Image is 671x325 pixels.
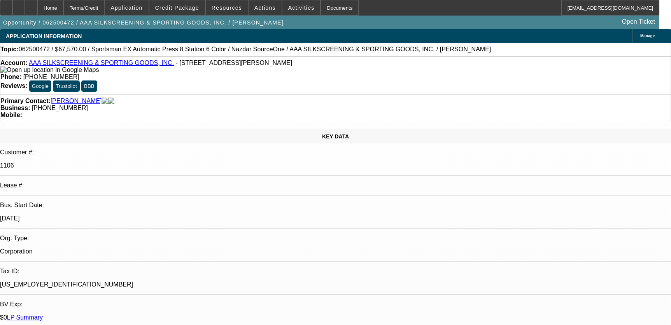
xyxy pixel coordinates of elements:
[3,19,284,26] span: Opportunity / 062500472 / AAA SILKSCREENING & SPORTING GOODS, INC. / [PERSON_NAME]
[0,46,19,53] strong: Topic:
[155,5,199,11] span: Credit Package
[640,34,655,38] span: Manage
[175,59,292,66] span: - [STREET_ADDRESS][PERSON_NAME]
[102,98,108,105] img: facebook-icon.png
[0,66,99,73] a: View Google Maps
[212,5,242,11] span: Resources
[0,98,51,105] strong: Primary Contact:
[0,66,99,73] img: Open up location in Google Maps
[0,82,27,89] strong: Reviews:
[249,0,282,15] button: Actions
[105,0,148,15] button: Application
[322,133,349,140] span: KEY DATA
[619,15,658,28] a: Open Ticket
[6,33,82,39] span: APPLICATION INFORMATION
[0,112,22,118] strong: Mobile:
[51,98,102,105] a: [PERSON_NAME]
[288,5,315,11] span: Activities
[81,80,97,92] button: BBB
[19,46,491,53] span: 062500472 / $67,570.00 / Sportsman EX Automatic Press 8 Station 6 Color / Nazdar SourceOne / AAA ...
[108,98,114,105] img: linkedin-icon.png
[0,59,27,66] strong: Account:
[149,0,205,15] button: Credit Package
[206,0,248,15] button: Resources
[23,73,79,80] span: [PHONE_NUMBER]
[282,0,321,15] button: Activities
[7,314,43,321] a: LP Summary
[53,80,79,92] button: Trustpilot
[0,73,21,80] strong: Phone:
[110,5,142,11] span: Application
[29,80,51,92] button: Google
[29,59,174,66] a: AAA SILKSCREENING & SPORTING GOODS, INC.
[32,105,88,111] span: [PHONE_NUMBER]
[254,5,276,11] span: Actions
[0,105,30,111] strong: Business:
